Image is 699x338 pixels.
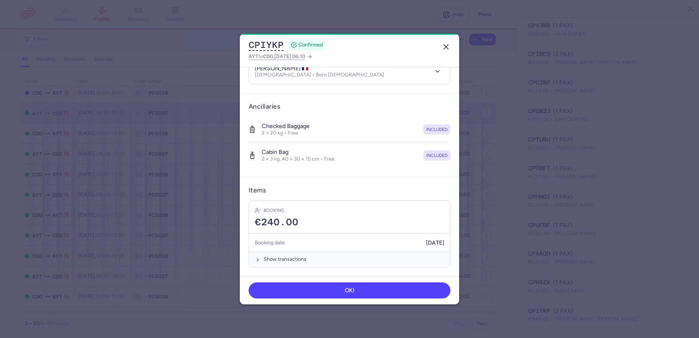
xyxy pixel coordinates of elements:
h3: Items [249,186,266,195]
span: included [426,126,447,133]
p: 2 × 3 kg, 40 × 30 × 15 cm • Free [262,156,335,162]
a: AYTtoCDG,[DATE] 06:10 [249,52,313,61]
h3: Ancillaries [249,102,450,111]
button: CPIYKP [249,40,284,50]
span: €240.00 [255,217,298,228]
p: [DEMOGRAPHIC_DATA] • Born [DEMOGRAPHIC_DATA] [255,72,384,78]
button: OK! [249,282,450,298]
h4: [PERSON_NAME] [255,65,309,72]
span: OK! [345,287,355,294]
h4: Booking [264,207,284,214]
span: CONFIRMED [298,41,323,49]
span: to , [249,52,305,61]
span: AYT [249,53,258,59]
h4: Cabin bag [262,149,335,156]
span: [DATE] 06:10 [274,53,305,60]
span: included [426,152,447,159]
span: [DATE] [426,240,444,246]
h4: Checked baggage [262,123,310,130]
p: 2 × 20 kg • Free [262,130,310,136]
button: Show transactions [249,252,450,267]
h5: Booking date [255,238,285,247]
div: Booking€240.00 [249,201,450,234]
span: CDG [263,53,273,59]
